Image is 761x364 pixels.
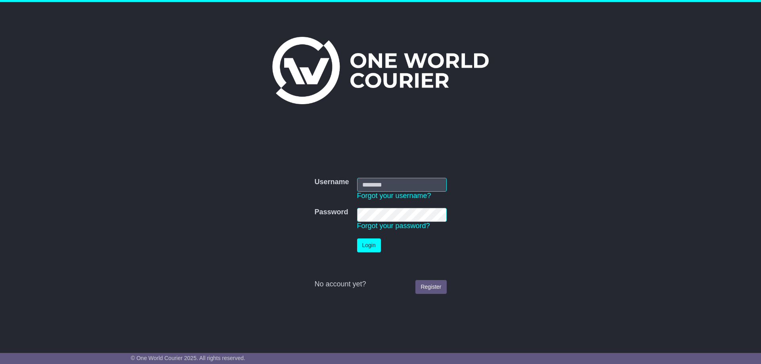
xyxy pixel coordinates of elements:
label: Username [314,178,349,187]
div: No account yet? [314,280,446,289]
button: Login [357,238,381,252]
a: Forgot your password? [357,222,430,230]
img: One World [272,37,489,104]
a: Register [415,280,446,294]
label: Password [314,208,348,217]
span: © One World Courier 2025. All rights reserved. [131,355,245,361]
a: Forgot your username? [357,192,431,200]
